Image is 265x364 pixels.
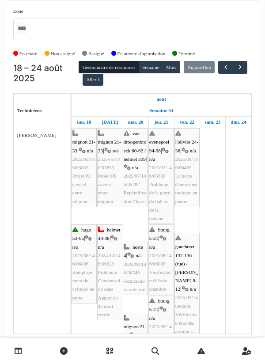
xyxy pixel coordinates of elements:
span: 2025/08/146/06497 [175,156,198,170]
input: Tous [17,22,26,35]
span: mignon 21-33 [124,324,147,337]
span: Projet PE cave et entre mignon [98,173,117,204]
span: n/a [113,148,119,153]
div: | [149,226,173,294]
div: | [72,226,96,302]
div: | [124,129,147,206]
span: [PERSON_NAME] [17,133,57,138]
label: Non assigné [51,50,75,57]
span: mignon 21-33 [72,139,95,153]
span: n/a [132,165,138,170]
span: n/a [138,333,144,338]
div: | [98,129,121,206]
div: | [98,226,121,319]
span: van droogenbroeck 60-62 / helmet 339 [124,131,147,162]
span: 2024/12/146/06829 [98,253,121,266]
span: evenepoel 94-96 [149,139,169,153]
a: 21 août 2025 [152,117,170,128]
span: n/a [136,253,142,258]
label: En retard [19,50,38,57]
button: Semaine [139,61,163,73]
button: Précédent [218,61,233,74]
span: n/a [149,315,155,321]
span: Techniciens [17,108,42,113]
label: Terminé [178,50,195,57]
div: | [175,234,199,336]
span: n/a [190,148,196,153]
label: Assigné [88,50,104,57]
span: helmet 44-48 [98,227,121,241]
span: n/a [72,244,79,250]
span: 2025/08/146/06088 [149,253,172,266]
div: | [72,129,96,206]
button: Mois [163,61,180,73]
span: hugo 53-65 [72,227,91,241]
span: n/a [190,286,196,292]
span: Remplacement de cylindre de porte [72,269,95,300]
span: bourg 5-21 [149,298,170,312]
span: Problème Condensation dans Appart du 4è droit entrée [98,269,120,317]
a: 20 août 2025 [126,117,146,128]
h2: 18 – 24 août 2025 [13,63,79,84]
span: 2025/05/146/03855 [98,156,121,170]
button: Aujourd'hui [184,61,215,73]
span: l'olivier 24-36 [175,139,198,153]
button: Gestionnaire de ressources [79,61,139,73]
div: | [124,243,147,294]
a: 23 août 2025 [203,117,223,128]
span: mignon 21-33 [98,139,121,153]
a: 22 août 2025 [178,117,197,128]
span: gaucheret 132-136 (rue) / [PERSON_NAME] 8-12 [175,244,198,292]
a: 19 août 2025 [99,117,121,128]
a: 24 août 2025 [228,117,248,128]
span: hoste 4 [124,244,143,258]
a: 18 août 2025 [155,94,168,105]
span: 2025/08/146/06496 [72,253,95,266]
span: n/a [87,148,93,153]
a: Semaine 34 [147,105,175,116]
span: Replanification Charef [124,190,147,204]
label: En attente d'approbation [117,50,165,57]
a: 18 août 2025 [75,117,93,128]
span: n/a [149,156,155,162]
button: Suivant [233,61,247,74]
span: 2025/07/146/05680 [149,165,172,178]
span: 2025/07/146/05787 [124,173,146,187]
span: Vérification châssis chambre [149,269,170,292]
div: | [149,129,173,223]
span: 2025/05/146/03855 [72,156,95,170]
span: 2025/03/146/02806 [175,295,198,308]
span: Problème de la porte du balcon de la cuisine [149,182,170,221]
span: Projet PE cave et entre mignon [72,173,91,204]
span: bourg 5-21 [149,227,170,241]
div: | [175,129,199,206]
span: sécurisation porte rue [124,278,145,292]
span: La porte d'entrée est toujours en panne [175,173,197,204]
label: Zone [13,8,23,15]
span: 2025/08/146/06088 [149,324,172,337]
span: n/a [98,244,104,250]
button: Aller à [83,74,103,86]
span: 2025/08/146/06549 [124,262,146,275]
span: Vérification état des armoires [175,312,197,334]
span: n/a [149,244,155,250]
